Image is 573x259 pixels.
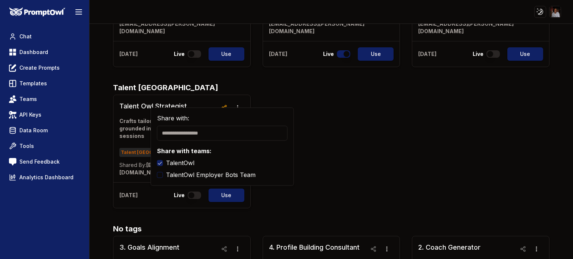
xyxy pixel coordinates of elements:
[418,13,516,35] p: [PERSON_NAME][EMAIL_ADDRESS][PERSON_NAME][DOMAIN_NAME]
[269,13,367,35] p: [PERSON_NAME][EMAIL_ADDRESS][PERSON_NAME][DOMAIN_NAME]
[6,92,83,106] a: Teams
[9,158,16,165] img: feedback
[6,155,83,168] a: Send Feedback
[6,77,83,90] a: Templates
[19,158,60,165] span: Send Feedback
[119,162,146,168] span: Shared By:
[6,124,83,137] a: Data Room
[473,50,483,58] p: Live
[204,189,244,202] a: Use
[119,192,138,199] p: [DATE]
[6,61,83,75] a: Create Prompts
[19,127,48,134] span: Data Room
[6,171,83,184] a: Analytics Dashboard
[19,174,73,181] span: Analytics Dashboard
[209,47,244,61] button: Use
[166,170,256,179] label: TalentOwl Employer Bots Team
[19,64,60,72] span: Create Prompts
[119,101,217,111] h3: Talent Owl Strategist
[418,50,436,58] p: [DATE]
[358,47,394,61] button: Use
[9,7,65,17] img: PromptOwl
[113,82,549,93] h2: Talent [GEOGRAPHIC_DATA]
[119,117,217,140] p: Crafts tailored strategy for [URL], grounded in recent strategy sessions
[113,223,549,234] h2: No tags
[6,30,83,43] a: Chat
[119,50,138,58] p: [DATE]
[174,192,185,199] p: Live
[507,47,543,61] button: Use
[269,242,367,253] h3: 4. Profile Building Consultant
[503,47,543,61] a: Use
[269,50,287,58] p: [DATE]
[19,142,34,150] span: Tools
[119,148,188,157] span: Talent [GEOGRAPHIC_DATA]
[174,50,185,58] p: Live
[119,101,217,176] a: Talent Owl StrategistCrafts tailored strategy for [URL], grounded in recent strategy sessionsTale...
[166,158,194,167] label: TalentOwl
[323,50,334,58] p: Live
[6,45,83,59] a: Dashboard
[19,48,48,56] span: Dashboard
[209,189,244,202] button: Use
[550,6,561,17] img: ACg8ocKwg1ZnvplAi4MZn2l9B3RnRmRfRsN2ot-uIrpFMyt72J14-2fa=s96-c
[204,47,244,61] a: Use
[119,242,217,253] h3: 3. Goals Alignment
[157,114,288,123] h4: Share with:
[157,146,288,155] p: Share with teams:
[353,47,394,61] a: Use
[6,108,83,121] a: API Keys
[19,95,37,103] span: Teams
[119,13,217,35] p: [PERSON_NAME][EMAIL_ADDRESS][PERSON_NAME][DOMAIN_NAME]
[6,139,83,153] a: Tools
[418,242,516,253] h3: 2. Coach Generator
[19,33,32,40] span: Chat
[19,111,41,119] span: API Keys
[19,80,47,87] span: Templates
[119,161,217,176] p: [EMAIL_ADDRESS][DOMAIN_NAME]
